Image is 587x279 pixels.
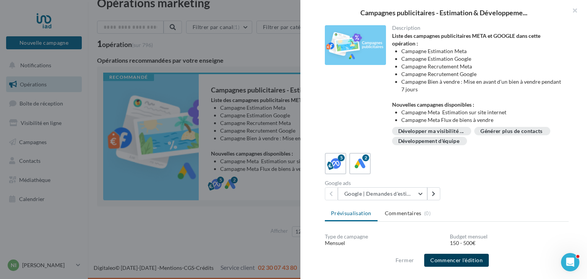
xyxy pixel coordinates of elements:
button: Fermer [392,256,417,265]
div: Mensuel [325,239,444,247]
li: Campagne Estimation Google [401,55,563,63]
button: Commencer l'édition [424,254,489,267]
strong: Nouvelles campagnes disponibles : [392,101,474,108]
div: Description [392,25,563,31]
div: Développement d'équipe [398,138,460,144]
div: Budget mensuel [450,234,569,239]
span: Commentaires [385,209,422,217]
span: Campagnes publicitaires - Estimation & Développeme... [360,9,527,16]
div: Générer plus de contacts [480,128,542,134]
li: Campagne Estimation Meta [401,47,563,55]
div: Type de campagne [325,234,444,239]
div: 2 [362,154,369,161]
li: Campagne Recrutement Meta [401,63,563,70]
button: Google | Demandes d'estimation [338,187,427,200]
div: 150 - 500€ [450,239,569,247]
span: (0) [424,210,431,216]
li: Campagne Recrutement Google [401,70,563,78]
div: 5 [338,154,345,161]
li: Campagne Meta Estimation sur site internet [401,109,563,116]
iframe: Intercom live chat [561,253,579,271]
div: Google ads [325,180,444,186]
strong: Liste des campagnes publicitaires META et GOOGLE dans cette opération : [392,32,540,47]
li: Campagne Meta Flux de biens à vendre [401,116,563,124]
span: Développer ma visibilité ... [398,128,464,134]
li: Campagne Bien à vendre : Mise en avant d'un bien à vendre pendant 7 jours [401,78,563,93]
